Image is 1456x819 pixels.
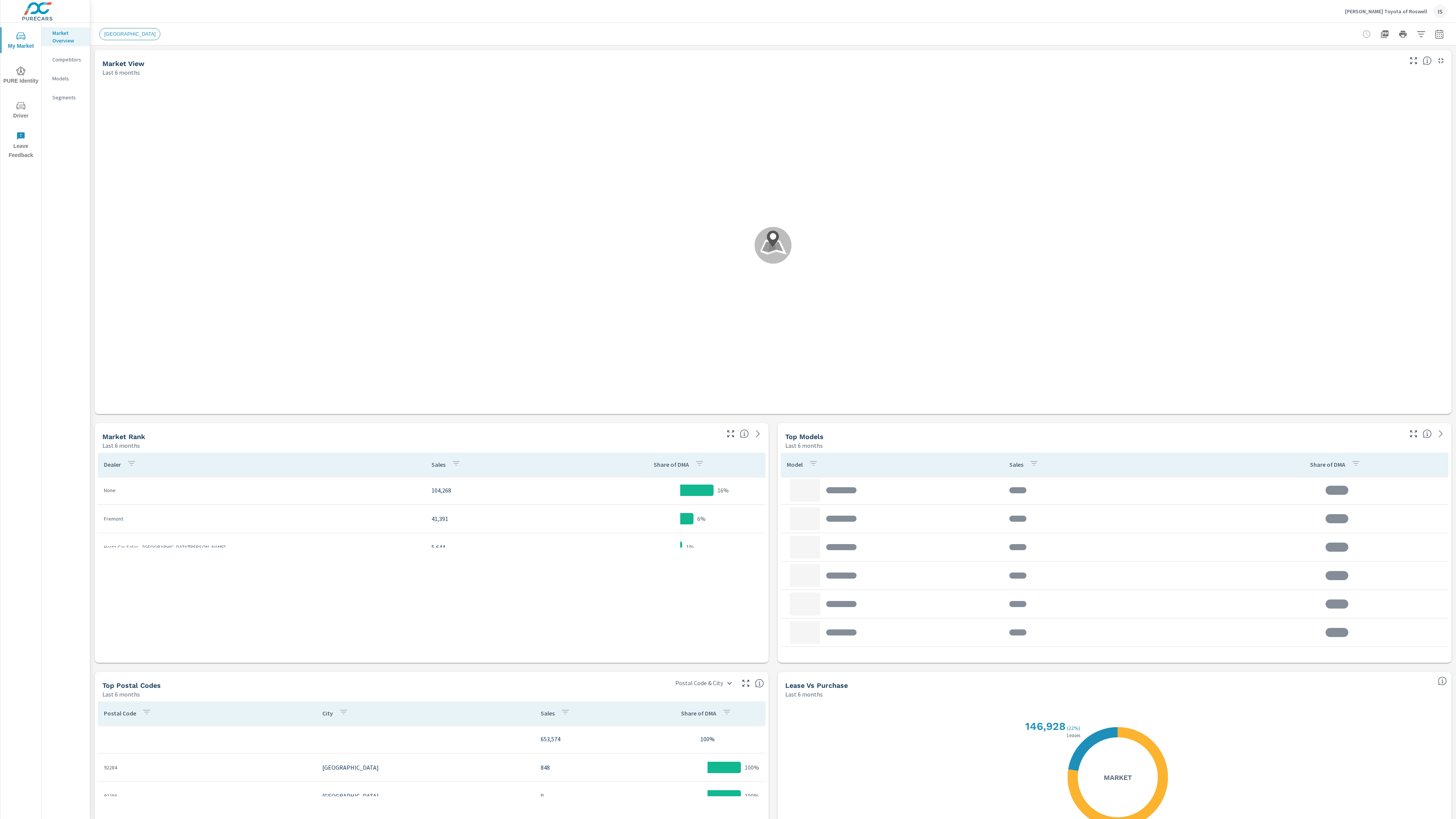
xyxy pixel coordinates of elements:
button: Make Fullscreen [1407,55,1420,67]
p: Dealer [104,461,121,468]
p: Last 6 months [102,690,140,699]
div: Models [42,73,90,84]
span: Driver [3,101,39,121]
p: 92284 [104,764,310,771]
p: 100% [656,734,759,744]
span: Understand by postal code where vehicles are selling. [Source: Market registration data from thir... [1423,56,1432,65]
p: Competitors [52,56,84,63]
p: Share of DMA [654,461,689,468]
p: 9 [541,791,644,800]
button: Select Date Range [1432,27,1447,42]
span: Leave Feedback [3,132,39,160]
span: PURE Identity [3,66,39,86]
p: Model [787,461,803,468]
p: 6% [697,514,706,523]
h2: 146,928 [1024,720,1065,733]
div: nav menu [0,23,41,162]
h5: Top Models [785,433,824,441]
p: ( 22% ) [1067,725,1082,731]
span: Market Rank shows you how dealerships rank, in terms of sales, against other dealerships nationwi... [740,429,749,438]
p: [GEOGRAPHIC_DATA] [322,763,529,772]
h5: Market View [102,60,144,67]
div: Postal Code & City [671,676,737,690]
span: Understand how shoppers are deciding to purchase vehicles. Sales data is based off market registr... [1438,676,1447,686]
button: "Export Report to PDF" [1377,27,1392,42]
h5: Market [1104,773,1132,782]
p: [PERSON_NAME] Toyota of Roswell [1345,8,1427,15]
p: None [104,486,419,494]
p: 848 [541,763,644,772]
p: 1% [686,543,694,552]
p: Sales [431,461,446,468]
button: Print Report [1395,27,1410,42]
p: 100% [745,791,759,800]
span: Find the biggest opportunities within your model lineup nationwide. [Source: Market registration ... [1423,429,1432,438]
p: Sales [1009,461,1023,468]
p: 16% [717,486,729,495]
p: Market Overview [52,29,84,44]
a: See more details in report [752,428,764,440]
p: [GEOGRAPHIC_DATA] [322,791,529,800]
button: Make Fullscreen [740,677,752,689]
h5: Top Postal Codes [102,681,161,689]
span: [GEOGRAPHIC_DATA] [100,31,160,37]
p: 100% [745,763,759,772]
button: Minimize Widget [1435,55,1447,67]
button: Make Fullscreen [1407,428,1420,440]
p: 92286 [104,792,310,800]
p: 653,574 [541,734,644,744]
button: Apply Filters [1414,27,1429,42]
p: Hertz Car Sales - [GEOGRAPHIC_DATA][PERSON_NAME] [104,543,419,551]
p: 104,268 [431,486,589,495]
p: Fremont [104,515,419,522]
span: My Market [3,31,39,51]
a: See more details in report [1435,428,1447,440]
p: Postal Code [104,709,136,717]
h5: Market Rank [102,433,145,441]
p: City [322,709,333,717]
p: 41,391 [431,514,589,523]
button: Make Fullscreen [725,428,737,440]
span: Top Postal Codes shows you how you rank, in terms of sales, to other dealerships in your market. ... [755,679,764,688]
p: Models [52,75,84,82]
p: Share of DMA [1310,461,1345,468]
p: Last 6 months [785,690,823,699]
p: Leases [1065,733,1082,738]
h5: Lease vs Purchase [785,681,848,689]
p: Share of DMA [681,709,716,717]
p: Last 6 months [102,68,140,77]
p: 5,644 [431,543,589,552]
p: Sales [541,709,555,717]
p: Last 6 months [102,441,140,450]
div: IS [1433,5,1447,18]
div: Segments [42,92,90,103]
p: Last 6 months [785,441,823,450]
p: Segments [52,94,84,101]
div: Market Overview [42,27,90,46]
div: Competitors [42,54,90,65]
